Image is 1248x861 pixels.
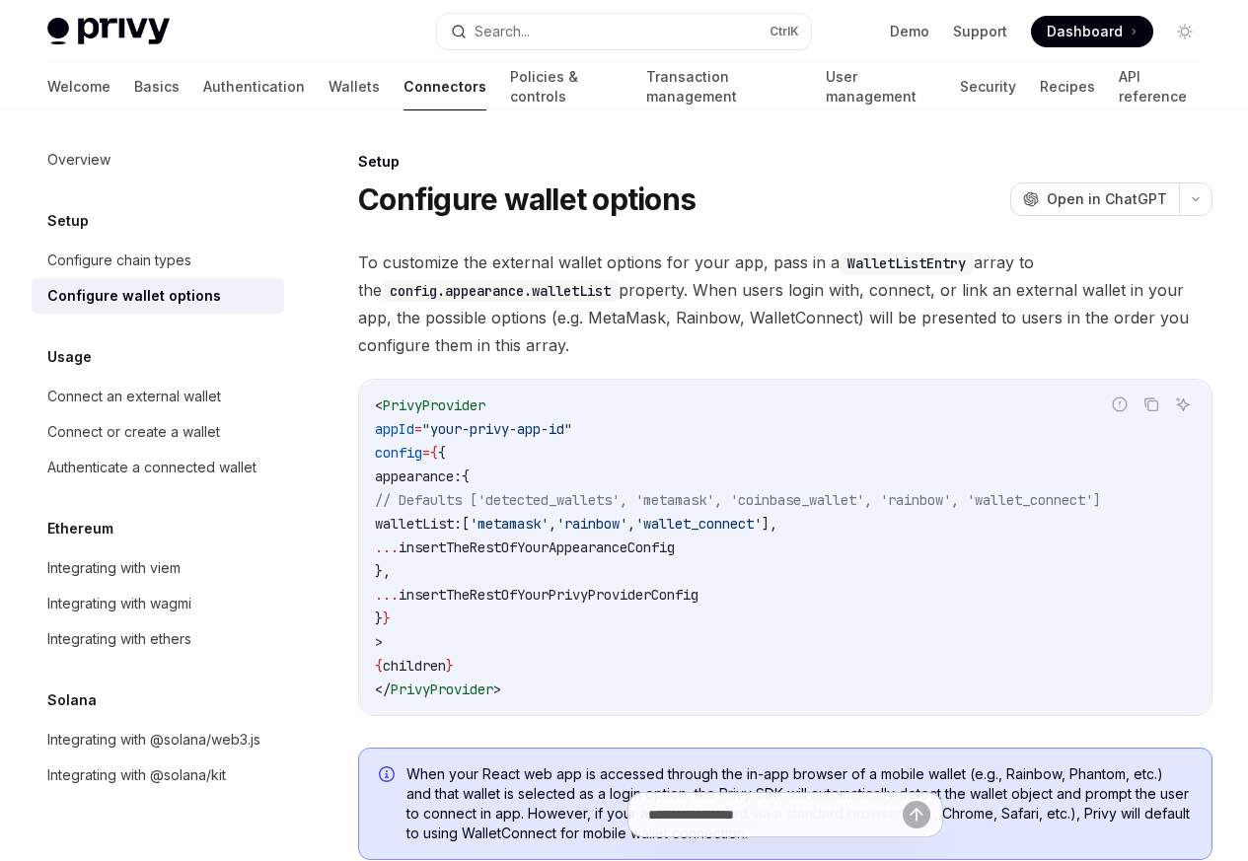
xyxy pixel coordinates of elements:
[329,63,380,110] a: Wallets
[1119,63,1201,110] a: API reference
[47,385,221,408] div: Connect an external wallet
[422,420,572,438] span: "your-privy-app-id"
[32,379,284,414] a: Connect an external wallet
[1031,16,1153,47] a: Dashboard
[375,633,383,651] span: >
[375,562,391,580] span: },
[47,517,113,540] h5: Ethereum
[399,586,698,604] span: insertTheRestOfYourPrivyProviderConfig
[383,610,391,627] span: }
[556,515,627,533] span: 'rainbow'
[470,515,549,533] span: 'metamask'
[375,538,399,556] span: ...
[826,63,936,110] a: User management
[422,444,430,462] span: =
[414,420,422,438] span: =
[32,586,284,621] a: Integrating with wagmi
[903,801,930,828] button: Send message
[1138,392,1164,417] button: Copy the contents from the code block
[446,657,454,675] span: }
[1170,392,1196,417] button: Ask AI
[375,610,383,627] span: }
[430,444,438,462] span: {
[375,491,1101,509] span: // Defaults ['detected_wallets', 'metamask', 'coinbase_wallet', 'rainbow', 'wallet_connect']
[47,556,181,580] div: Integrating with viem
[47,728,260,752] div: Integrating with @solana/web3.js
[762,515,777,533] span: ],
[47,345,92,369] h5: Usage
[1010,182,1179,216] button: Open in ChatGPT
[358,249,1212,359] span: To customize the external wallet options for your app, pass in a array to the property. When user...
[475,20,530,43] div: Search...
[383,657,446,675] span: children
[32,757,284,793] a: Integrating with @solana/kit
[134,63,180,110] a: Basics
[47,63,110,110] a: Welcome
[375,396,383,414] span: <
[47,627,191,651] div: Integrating with ethers
[627,515,635,533] span: ,
[840,252,974,274] code: WalletListEntry
[1169,16,1201,47] button: Toggle dark mode
[375,586,399,604] span: ...
[32,621,284,657] a: Integrating with ethers
[47,456,257,479] div: Authenticate a connected wallet
[382,280,619,302] code: config.appearance.walletList
[383,396,485,414] span: PrivyProvider
[549,515,556,533] span: ,
[375,515,462,533] span: walletList:
[953,22,1007,41] a: Support
[32,550,284,586] a: Integrating with viem
[47,420,220,444] div: Connect or create a wallet
[358,181,696,217] h1: Configure wallet options
[47,592,191,615] div: Integrating with wagmi
[462,467,470,485] span: {
[47,284,221,308] div: Configure wallet options
[1047,22,1123,41] span: Dashboard
[462,515,470,533] span: [
[406,764,1192,843] span: When your React web app is accessed through the in-app browser of a mobile wallet (e.g., Rainbow,...
[404,63,486,110] a: Connectors
[770,24,799,39] span: Ctrl K
[32,142,284,178] a: Overview
[890,22,929,41] a: Demo
[47,209,89,233] h5: Setup
[32,450,284,485] a: Authenticate a connected wallet
[375,467,462,485] span: appearance:
[648,793,903,836] input: Ask a question...
[1040,63,1095,110] a: Recipes
[32,278,284,314] a: Configure wallet options
[635,515,762,533] span: 'wallet_connect'
[358,152,1212,172] div: Setup
[391,681,493,698] span: PrivyProvider
[32,243,284,278] a: Configure chain types
[32,722,284,757] a: Integrating with @solana/web3.js
[375,681,391,698] span: </
[646,63,802,110] a: Transaction management
[510,63,623,110] a: Policies & controls
[375,444,422,462] span: config
[47,18,170,45] img: light logo
[493,681,501,698] span: >
[32,414,284,450] a: Connect or create a wallet
[1107,392,1133,417] button: Report incorrect code
[375,657,383,675] span: {
[438,444,446,462] span: {
[203,63,305,110] a: Authentication
[437,14,811,49] button: Search...CtrlK
[1047,189,1167,209] span: Open in ChatGPT
[379,766,399,786] svg: Info
[375,420,414,438] span: appId
[47,249,191,272] div: Configure chain types
[399,538,675,556] span: insertTheRestOfYourAppearanceConfig
[47,148,110,172] div: Overview
[960,63,1016,110] a: Security
[47,688,97,712] h5: Solana
[47,763,226,787] div: Integrating with @solana/kit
